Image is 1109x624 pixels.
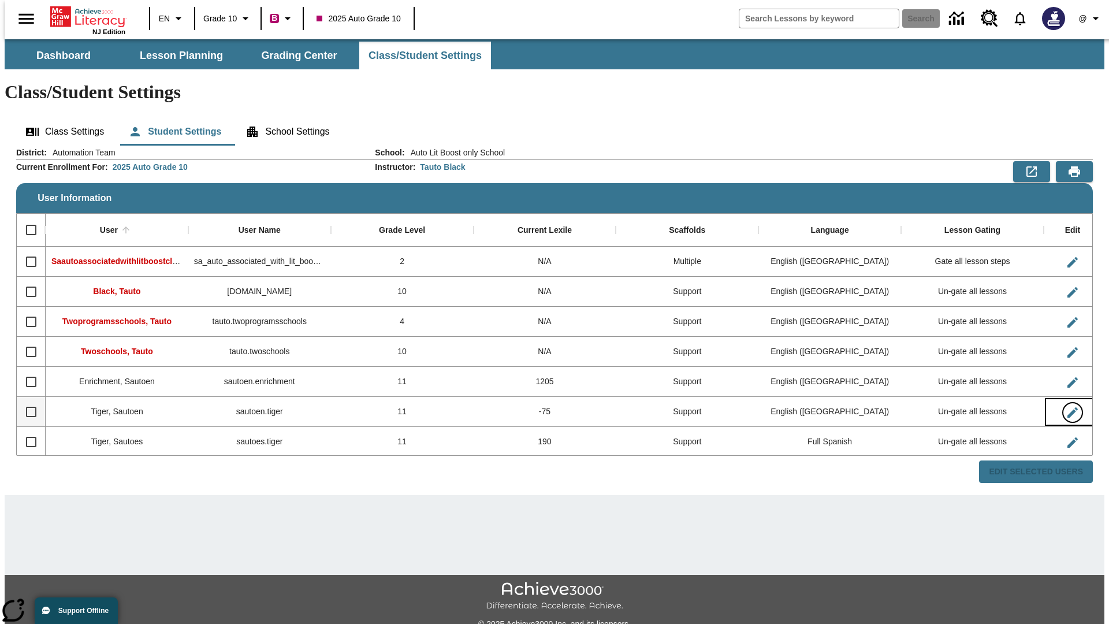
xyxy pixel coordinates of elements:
[154,8,191,29] button: Language: EN, Select a language
[901,247,1044,277] div: Gate all lesson steps
[974,3,1005,34] a: Resource Center, Will open in new tab
[758,367,901,397] div: English (US)
[331,427,474,457] div: 11
[616,397,758,427] div: Support
[758,337,901,367] div: English (US)
[1035,3,1072,34] button: Select a new avatar
[758,277,901,307] div: English (US)
[758,307,901,337] div: English (US)
[124,42,239,69] button: Lesson Planning
[1013,161,1050,182] button: Export to CSV
[1061,401,1084,424] button: Edit User
[758,397,901,427] div: English (US)
[241,42,357,69] button: Grading Center
[50,5,125,28] a: Home
[486,582,623,611] img: Achieve3000 Differentiate Accelerate Achieve
[5,39,1104,69] div: SubNavbar
[6,42,121,69] button: Dashboard
[199,8,257,29] button: Grade: Grade 10, Select a grade
[758,247,901,277] div: English (US)
[474,277,616,307] div: N/A
[188,277,331,307] div: tauto.black
[375,148,404,158] h2: School :
[1005,3,1035,34] a: Notifications
[1056,161,1093,182] button: Print Preview
[79,377,155,386] span: Enrichment, Sautoen
[616,337,758,367] div: Support
[1061,311,1084,334] button: Edit User
[669,225,705,236] div: Scaffolds
[944,225,1000,236] div: Lesson Gating
[47,147,116,158] span: Automation Team
[474,427,616,457] div: 190
[92,28,125,35] span: NJ Edition
[16,118,1093,146] div: Class/Student Settings
[474,247,616,277] div: N/A
[91,407,143,416] span: Tiger, Sautoen
[119,118,230,146] button: Student Settings
[188,337,331,367] div: tauto.twoschools
[405,147,505,158] span: Auto Lit Boost only School
[91,437,143,446] span: Tiger, Sautoes
[188,397,331,427] div: sautoen.tiger
[331,367,474,397] div: 11
[16,147,1093,484] div: User Information
[9,2,43,36] button: Open side menu
[474,367,616,397] div: 1205
[331,247,474,277] div: 2
[16,162,108,172] h2: Current Enrollment For :
[1078,13,1086,25] span: @
[901,367,1044,397] div: Un-gate all lessons
[188,427,331,457] div: sautoes.tiger
[758,427,901,457] div: Full Spanish
[81,347,153,356] span: Twoschools, Tauto
[100,225,118,236] div: User
[616,367,758,397] div: Support
[420,161,465,173] div: Tauto Black
[375,162,415,172] h2: Instructor :
[331,337,474,367] div: 10
[1072,8,1109,29] button: Profile/Settings
[616,247,758,277] div: Multiple
[901,337,1044,367] div: Un-gate all lessons
[188,307,331,337] div: tauto.twoprogramsschools
[16,118,113,146] button: Class Settings
[58,607,109,615] span: Support Offline
[5,81,1104,103] h1: Class/Student Settings
[188,367,331,397] div: sautoen.enrichment
[265,8,299,29] button: Boost Class color is violet red. Change class color
[901,277,1044,307] div: Un-gate all lessons
[901,307,1044,337] div: Un-gate all lessons
[518,225,572,236] div: Current Lexile
[236,118,338,146] button: School Settings
[331,307,474,337] div: 4
[62,317,172,326] span: Twoprogramsschools, Tauto
[359,42,491,69] button: Class/Student Settings
[1042,7,1065,30] img: Avatar
[331,277,474,307] div: 10
[616,277,758,307] div: Support
[474,307,616,337] div: N/A
[1061,281,1084,304] button: Edit User
[811,225,849,236] div: Language
[901,427,1044,457] div: Un-gate all lessons
[51,257,297,266] span: Saautoassociatedwithlitboostcl, Saautoassociatedwithlitboostcl
[1061,431,1084,454] button: Edit User
[901,397,1044,427] div: Un-gate all lessons
[239,225,281,236] div: User Name
[616,427,758,457] div: Support
[1061,341,1084,364] button: Edit User
[35,597,118,624] button: Support Offline
[16,148,47,158] h2: District :
[942,3,974,35] a: Data Center
[38,193,111,203] span: User Information
[113,161,188,173] div: 2025 Auto Grade 10
[1061,251,1084,274] button: Edit User
[159,13,170,25] span: EN
[271,11,277,25] span: B
[474,397,616,427] div: -75
[50,4,125,35] div: Home
[1065,225,1080,236] div: Edit
[474,337,616,367] div: N/A
[5,42,492,69] div: SubNavbar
